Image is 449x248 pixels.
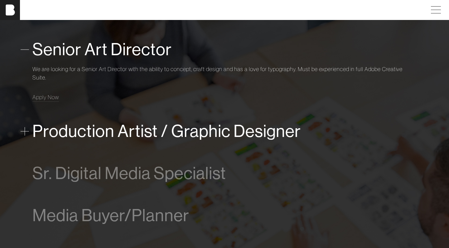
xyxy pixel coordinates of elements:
[32,164,226,183] span: Sr. Digital Media Specialist
[32,93,59,101] a: Apply Now
[32,206,189,225] span: Media Buyer/Planner
[32,122,301,141] span: Production Artist / Graphic Designer
[32,40,172,59] span: Senior Art Director
[32,65,417,82] p: We are looking for a Senior Art Director with the ability to concept, craft design and has a love...
[32,94,59,101] span: Apply Now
